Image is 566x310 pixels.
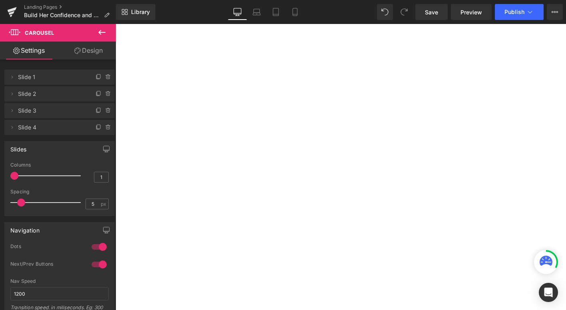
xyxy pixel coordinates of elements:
[266,4,285,20] a: Tablet
[10,278,109,284] div: Nav Speed
[101,201,108,207] span: px
[18,103,85,118] span: Slide 3
[425,8,438,16] span: Save
[10,261,84,269] div: Next/Prev Buttons
[24,4,116,10] a: Landing Pages
[539,283,558,302] div: Open Intercom Messenger
[18,86,85,101] span: Slide 2
[10,243,84,252] div: Dots
[18,70,85,85] span: Slide 1
[10,223,40,234] div: Navigation
[495,4,544,20] button: Publish
[18,120,85,135] span: Slide 4
[25,30,54,36] span: Carousel
[451,4,492,20] a: Preview
[60,42,118,60] a: Design
[131,8,150,16] span: Library
[10,189,109,195] div: Spacing
[10,162,109,168] div: Columns
[285,4,305,20] a: Mobile
[377,4,393,20] button: Undo
[247,4,266,20] a: Laptop
[24,12,101,18] span: Build Her Confidence and Self-Esteem
[396,4,412,20] button: Redo
[547,4,563,20] button: More
[116,4,155,20] a: New Library
[10,141,26,153] div: Slides
[460,8,482,16] span: Preview
[228,4,247,20] a: Desktop
[504,9,524,15] span: Publish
